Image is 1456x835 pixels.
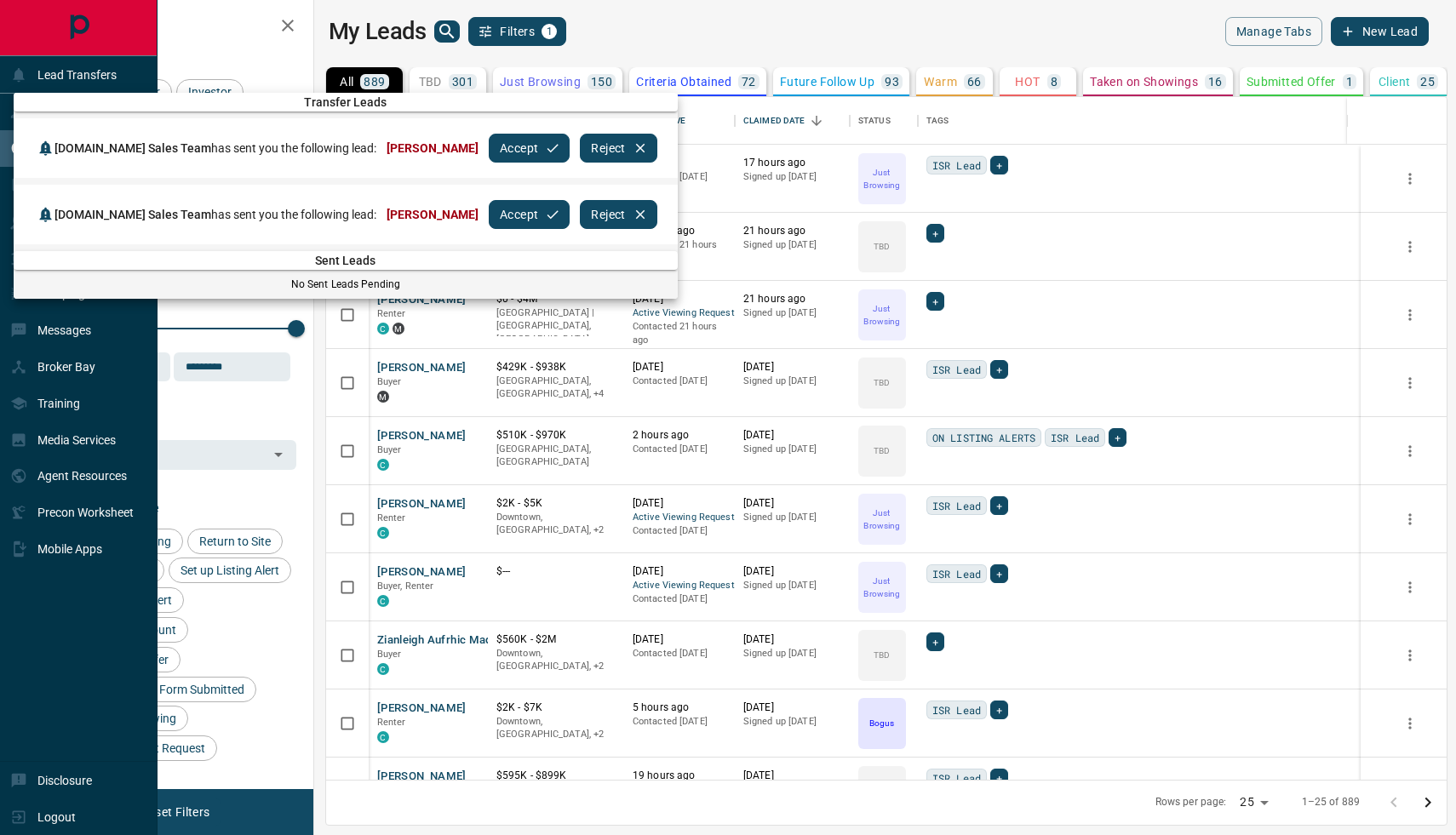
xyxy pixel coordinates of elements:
button: Accept [489,200,570,229]
span: Sent Leads [14,254,678,267]
span: [PERSON_NAME] [387,208,479,221]
span: has sent you the following lead: [54,208,376,221]
span: [DOMAIN_NAME] Sales Team [54,141,211,155]
button: Reject [580,134,656,163]
p: No Sent Leads Pending [14,277,678,292]
span: [DOMAIN_NAME] Sales Team [54,208,211,221]
button: Reject [580,200,656,229]
span: [PERSON_NAME] [387,141,479,155]
button: Accept [489,134,570,163]
span: Transfer Leads [14,95,678,109]
span: has sent you the following lead: [54,141,376,155]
